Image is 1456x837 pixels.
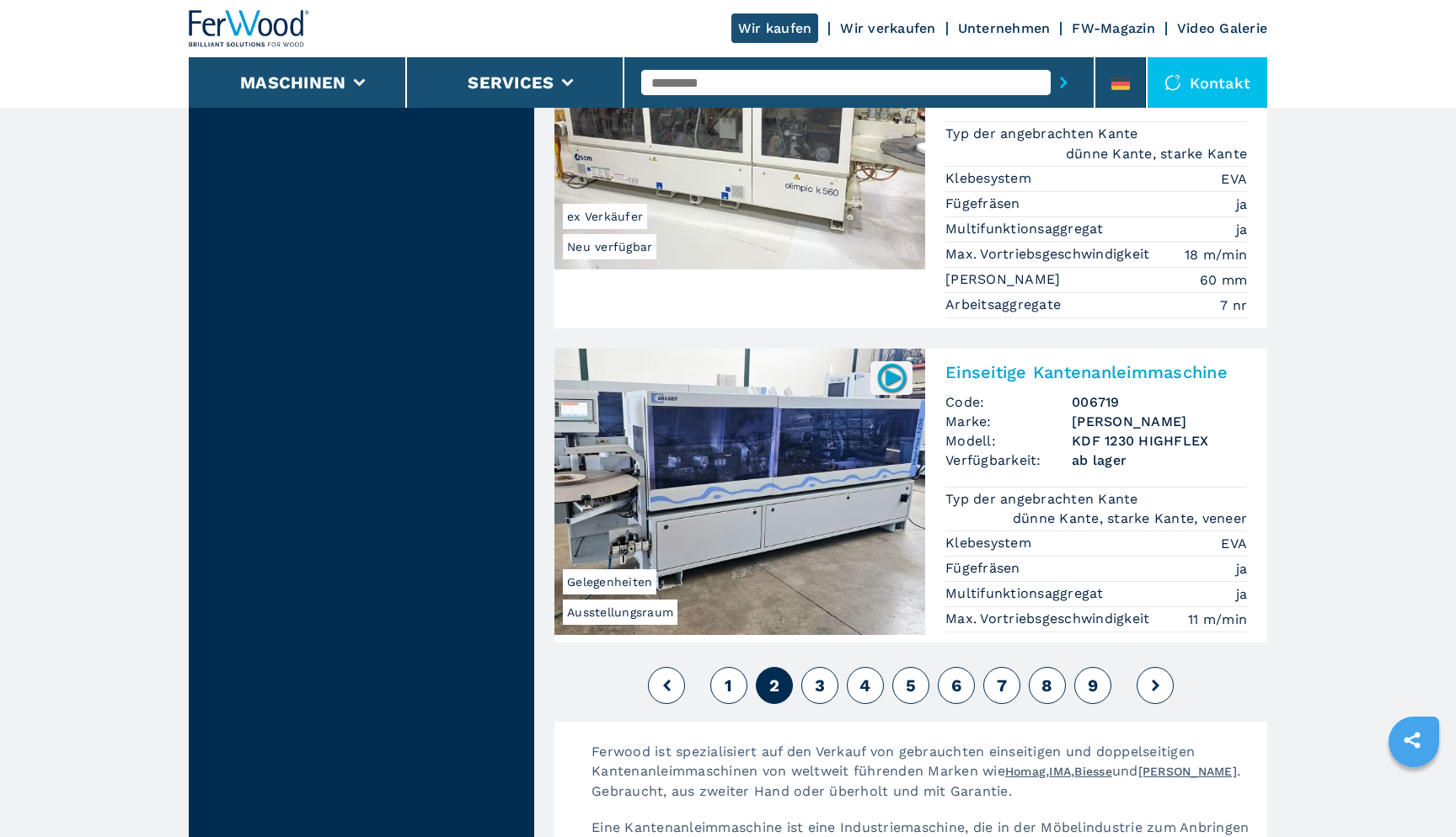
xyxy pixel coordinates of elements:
button: 4 [847,667,884,704]
p: Typ der angebrachten Kante [945,125,1143,143]
span: 5 [906,675,916,696]
span: 3 [815,675,825,696]
div: Kontakt [1148,57,1267,108]
button: 8 [1029,667,1066,704]
a: Einseitige Kantenanleimmaschine BRANDT KDF 1230 HIGHFLEXAusstellungsraumGelegenheiten006719Einsei... [554,349,1267,642]
span: Modell: [945,431,1072,450]
button: Maschinen [240,72,345,93]
em: 7 nr [1220,296,1247,315]
img: Kontakt [1164,74,1181,91]
a: sharethis [1391,719,1433,761]
a: FW-Magazin [1072,20,1155,36]
em: EVA [1221,169,1247,189]
button: 9 [1074,667,1111,704]
p: Typ der angebrachten Kante [945,490,1143,509]
img: Einseitige Kantenanleimmaschine BRANDT KDF 1230 HIGHFLEX [554,349,925,635]
em: 60 mm [1200,270,1247,290]
span: Ausstellungsraum [563,600,677,625]
span: 6 [951,675,961,696]
em: ja [1236,220,1248,239]
button: 6 [938,667,975,704]
p: [PERSON_NAME] [945,270,1065,289]
a: Wir verkaufen [840,20,935,36]
em: 11 m/min [1188,610,1247,629]
button: 7 [983,667,1020,704]
em: ja [1236,559,1248,578]
a: Homag [1005,765,1046,778]
em: EVA [1221,534,1247,553]
p: Klebesystem [945,534,1036,552]
p: Multifunktionsaggregat [945,220,1108,238]
a: Wir kaufen [731,13,819,43]
span: 1 [725,675,732,696]
a: Video Galerie [1177,20,1267,36]
span: ex Verkäufer [563,204,647,229]
button: 5 [892,667,929,704]
span: 7 [997,675,1007,696]
p: Fügefräsen [945,559,1025,578]
p: Multifunktionsaggregat [945,584,1108,603]
button: 1 [710,667,747,704]
a: [PERSON_NAME] [1138,765,1237,778]
span: 8 [1041,675,1052,696]
button: 2 [756,667,793,704]
button: submit-button [1051,63,1077,102]
button: 3 [801,667,838,704]
span: Neu verfügbar [563,234,656,259]
span: Marke: [945,412,1072,431]
em: dünne Kante, starke Kante [1066,144,1247,163]
img: 006719 [875,361,908,394]
iframe: Chat [1384,761,1443,824]
span: 9 [1088,675,1098,696]
h2: Einseitige Kantenanleimmaschine [945,362,1247,382]
a: Biesse [1074,765,1112,778]
span: 4 [859,675,870,696]
a: Unternehmen [958,20,1051,36]
h3: 006719 [1072,392,1247,412]
p: Arbeitsaggregate [945,296,1065,314]
span: 2 [769,675,779,696]
p: Max. Vortriebsgeschwindigkeit [945,245,1154,264]
p: Max. Vortriebsgeschwindigkeit [945,610,1154,628]
img: Ferwood [189,10,310,47]
a: IMA [1049,765,1071,778]
em: ja [1236,195,1248,214]
span: Gelegenheiten [563,569,656,594]
span: Code: [945,392,1072,412]
h3: [PERSON_NAME] [1072,412,1247,431]
h3: KDF 1230 HIGHFLEX [1072,431,1247,450]
em: 18 m/min [1185,245,1247,264]
em: ja [1236,584,1248,604]
em: dünne Kante, starke Kante, veneer [1013,509,1247,528]
p: Klebesystem [945,169,1036,188]
p: Ferwood ist spezialisiert auf den Verkauf von gebrauchten einseitigen und doppelseitigen Kantenan... [575,742,1267,818]
p: Fügefräsen [945,195,1025,213]
button: Services [468,72,554,93]
span: Verfügbarkeit: [945,450,1072,470]
span: ab lager [1072,450,1247,470]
